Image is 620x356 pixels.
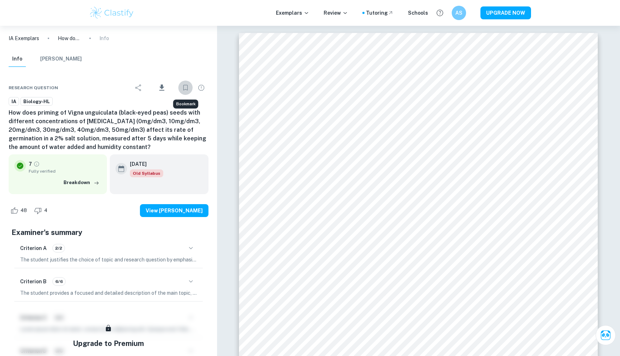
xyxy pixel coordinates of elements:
[40,207,51,214] span: 4
[40,51,82,67] button: [PERSON_NAME]
[147,78,177,97] div: Download
[20,244,47,252] h6: Criterion A
[131,81,146,95] div: Share
[21,98,52,105] span: Biology-HL
[9,205,31,216] div: Like
[89,6,135,20] img: Clastify logo
[58,34,81,42] p: How does priming of Vigna unguiculata (black-eyed peas) seeds with different concentrations of [M...
[324,9,348,17] p: Review
[20,97,53,106] a: Biology-HL
[178,81,193,95] div: Bookmark
[596,325,616,345] button: Ask Clai
[452,6,466,20] button: AS
[17,207,31,214] span: 48
[194,81,208,95] div: Report issue
[62,177,101,188] button: Breakdown
[408,9,428,17] a: Schools
[173,100,198,109] div: Bookmark
[366,9,394,17] a: Tutoring
[455,9,463,17] h6: AS
[9,98,19,105] span: IA
[11,227,206,238] h5: Examiner's summary
[140,204,208,217] button: View [PERSON_NAME]
[130,169,163,177] span: Old Syllabus
[9,85,58,91] span: Research question
[20,289,197,297] p: The student provides a focused and detailed description of the main topic, clearly outlining the ...
[9,109,208,151] h6: How does priming of Vigna unguiculata (black-eyed peas) seeds with different concentrations of [M...
[33,161,40,167] a: Grade fully verified
[53,278,65,285] span: 6/6
[434,7,446,19] button: Help and Feedback
[99,34,109,42] p: Info
[29,168,101,174] span: Fully verified
[130,160,158,168] h6: [DATE]
[73,338,144,349] h5: Upgrade to Premium
[20,256,197,264] p: The student justifies the choice of topic and research question by emphasizing the global issue o...
[480,6,531,19] button: UPGRADE NOW
[20,278,47,285] h6: Criterion B
[29,160,32,168] p: 7
[9,34,39,42] a: IA Exemplars
[276,9,309,17] p: Exemplars
[130,169,163,177] div: Starting from the May 2025 session, the Biology IA requirements have changed. It's OK to refer to...
[32,205,51,216] div: Dislike
[53,245,65,251] span: 2/2
[9,51,26,67] button: Info
[9,97,19,106] a: IA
